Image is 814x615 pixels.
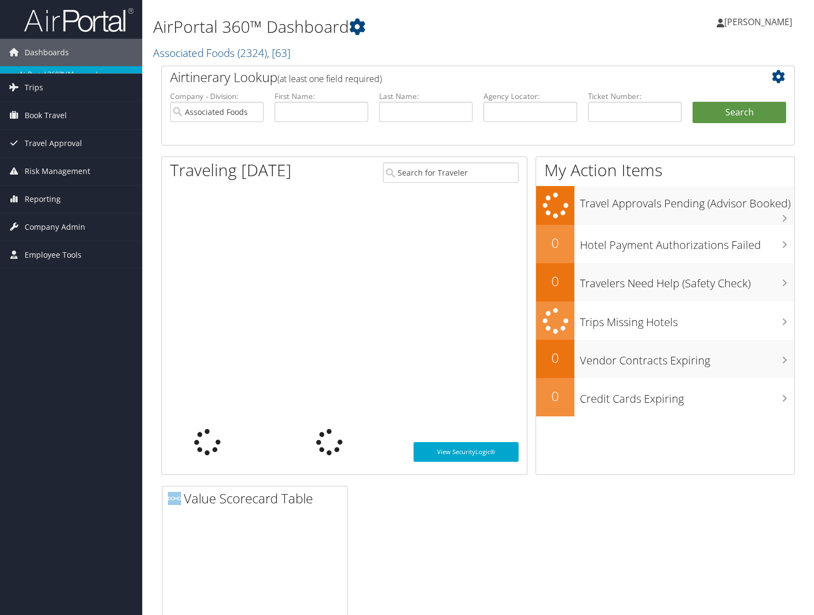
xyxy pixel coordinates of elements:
h2: 0 [536,272,574,291]
h2: 0 [536,349,574,367]
label: First Name: [275,91,368,102]
h2: Airtinerary Lookup [170,68,734,86]
span: Employee Tools [25,241,82,269]
h2: 0 [536,234,574,252]
a: [PERSON_NAME] [717,5,803,38]
span: Risk Management [25,158,90,185]
label: Last Name: [379,91,473,102]
button: Search [693,102,786,124]
span: Reporting [25,185,61,213]
span: , [ 63 ] [267,45,290,60]
h3: Trips Missing Hotels [580,309,794,330]
input: Search for Traveler [383,163,519,183]
a: 0Vendor Contracts Expiring [536,340,794,378]
a: 0Travelers Need Help (Safety Check) [536,263,794,301]
span: Book Travel [25,102,67,129]
span: Company Admin [25,213,85,241]
h3: Travelers Need Help (Safety Check) [580,270,794,291]
span: ( 2324 ) [237,45,267,60]
h1: My Action Items [536,159,794,182]
a: Associated Foods [153,45,290,60]
span: [PERSON_NAME] [724,16,792,28]
h1: Traveling [DATE] [170,159,292,182]
h1: AirPortal 360™ Dashboard [153,15,586,38]
h3: Vendor Contracts Expiring [580,347,794,368]
label: Company - Division: [170,91,264,102]
a: 0Hotel Payment Authorizations Failed [536,225,794,263]
a: View SecurityLogic® [414,442,519,462]
label: Agency Locator: [484,91,577,102]
h3: Credit Cards Expiring [580,386,794,407]
label: Ticket Number: [588,91,682,102]
a: Travel Approvals Pending (Advisor Booked) [536,186,794,225]
h2: Value Scorecard Table [168,489,347,508]
h3: Hotel Payment Authorizations Failed [580,232,794,253]
img: domo-logo.png [168,492,181,505]
h2: 0 [536,387,574,405]
span: Dashboards [25,39,69,66]
span: Trips [25,74,43,101]
span: Travel Approval [25,130,82,157]
h3: Travel Approvals Pending (Advisor Booked) [580,190,794,211]
span: (at least one field required) [277,73,382,85]
a: Trips Missing Hotels [536,301,794,340]
img: airportal-logo.png [24,7,133,33]
a: 0Credit Cards Expiring [536,378,794,416]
